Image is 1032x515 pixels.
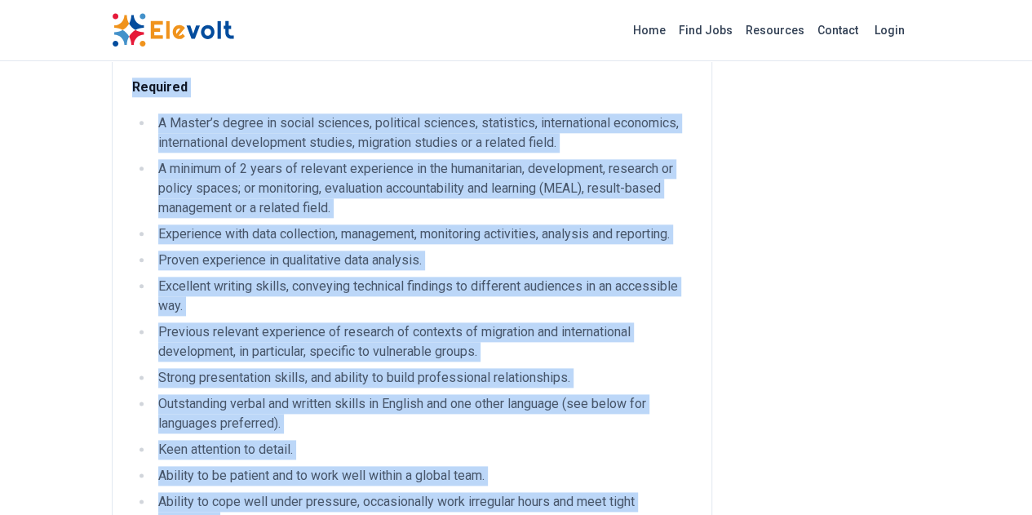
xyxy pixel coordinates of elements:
iframe: Chat Widget [950,437,1032,515]
li: Proven experience in qualitative data analysis. [153,251,692,270]
li: Keen attention to detail. [153,440,692,460]
a: Find Jobs [672,17,739,43]
div: Widget de chat [950,437,1032,515]
li: Ability to be patient and to work well within a global team. [153,466,692,486]
li: Excellent writing skills, conveying technical findings to different audiences in an accessible way. [153,277,692,316]
li: Previous relevant experience of research of contexts of migration and international development, ... [153,322,692,362]
a: Home [627,17,672,43]
li: A Master’s degree in social sciences, political sciences, statistics, international economics, in... [153,113,692,153]
img: Elevolt [112,13,234,47]
a: Contact [811,17,865,43]
li: Experience with data collection, management, monitoring activities, analysis and reporting. [153,224,692,244]
strong: Required [132,79,188,95]
li: Outstanding verbal and written skills in English and one other language (see below for languages ... [153,394,692,433]
a: Resources [739,17,811,43]
li: Strong presentation skills, and ability to build professional relationships. [153,368,692,388]
a: Login [865,14,915,47]
li: A minimum of 2 years of relevant experience in the humanitarian, development, research or policy ... [153,159,692,218]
